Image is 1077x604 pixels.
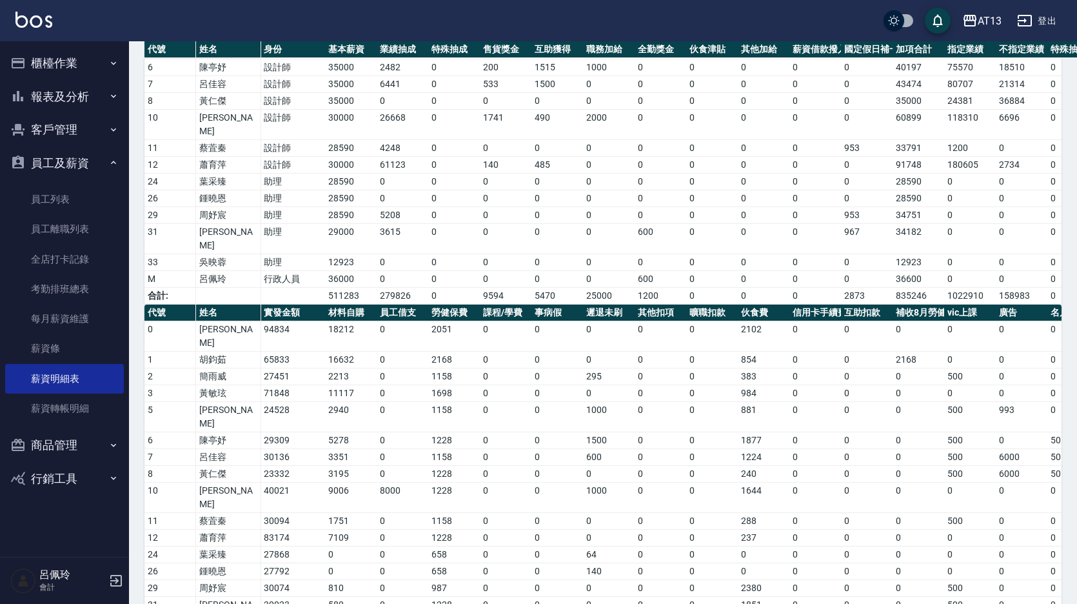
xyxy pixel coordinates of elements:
[738,41,789,58] th: 其他加給
[531,288,583,305] td: 5470
[583,288,635,305] td: 25000
[325,305,377,321] th: 材料自購
[944,76,996,93] td: 80707
[531,140,583,157] td: 0
[196,110,261,140] td: [PERSON_NAME]
[944,224,996,254] td: 0
[789,254,841,271] td: 0
[428,224,480,254] td: 0
[944,110,996,140] td: 118310
[144,76,196,93] td: 7
[144,59,196,76] td: 6
[686,305,738,321] th: 曠職扣款
[144,190,196,207] td: 26
[428,93,480,110] td: 0
[196,271,261,288] td: 呂佩玲
[893,93,944,110] td: 35000
[428,110,480,140] td: 0
[261,93,325,110] td: 設計師
[841,207,893,224] td: 953
[196,93,261,110] td: 黃仁傑
[944,140,996,157] td: 1200
[377,254,428,271] td: 0
[5,46,124,80] button: 櫃檯作業
[738,254,789,271] td: 0
[377,76,428,93] td: 6441
[635,207,686,224] td: 0
[480,157,531,174] td: 140
[944,41,996,58] th: 指定業績
[480,207,531,224] td: 0
[5,185,124,214] a: 員工列表
[789,288,841,305] td: 0
[5,428,124,462] button: 商品管理
[196,254,261,271] td: 吳映蓉
[635,110,686,140] td: 0
[738,224,789,254] td: 0
[144,321,196,352] td: 0
[738,93,789,110] td: 0
[944,190,996,207] td: 0
[944,254,996,271] td: 0
[996,207,1047,224] td: 0
[686,59,738,76] td: 0
[944,207,996,224] td: 0
[5,334,124,363] a: 薪資條
[944,288,996,305] td: 1022910
[531,157,583,174] td: 485
[196,59,261,76] td: 陳亭妤
[686,207,738,224] td: 0
[996,140,1047,157] td: 0
[428,305,480,321] th: 勞健保費
[893,288,944,305] td: 835246
[428,41,480,58] th: 特殊抽成
[738,174,789,190] td: 0
[583,190,635,207] td: 0
[325,76,377,93] td: 35000
[261,271,325,288] td: 行政人員
[144,41,196,58] th: 代號
[738,207,789,224] td: 0
[377,93,428,110] td: 0
[738,190,789,207] td: 0
[686,76,738,93] td: 0
[261,157,325,174] td: 設計師
[261,76,325,93] td: 設計師
[428,76,480,93] td: 0
[480,288,531,305] td: 9594
[893,140,944,157] td: 33791
[428,321,480,352] td: 2051
[196,157,261,174] td: 蕭育萍
[996,157,1047,174] td: 2734
[841,288,893,305] td: 2873
[261,174,325,190] td: 助理
[196,321,261,352] td: [PERSON_NAME]
[583,305,635,321] th: 遲退未刷
[5,462,124,496] button: 行銷工具
[428,207,480,224] td: 0
[944,174,996,190] td: 0
[480,59,531,76] td: 200
[428,140,480,157] td: 0
[325,288,377,305] td: 511283
[144,271,196,288] td: M
[144,93,196,110] td: 8
[789,76,841,93] td: 0
[261,140,325,157] td: 設計師
[261,110,325,140] td: 設計師
[738,59,789,76] td: 0
[144,305,196,321] th: 代號
[789,224,841,254] td: 0
[738,110,789,140] td: 0
[144,140,196,157] td: 11
[996,76,1047,93] td: 21314
[261,41,325,58] th: 身份
[377,110,428,140] td: 26668
[325,224,377,254] td: 29000
[789,93,841,110] td: 0
[480,110,531,140] td: 1741
[480,321,531,352] td: 0
[635,190,686,207] td: 0
[635,41,686,58] th: 全勤獎金
[196,174,261,190] td: 葉采臻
